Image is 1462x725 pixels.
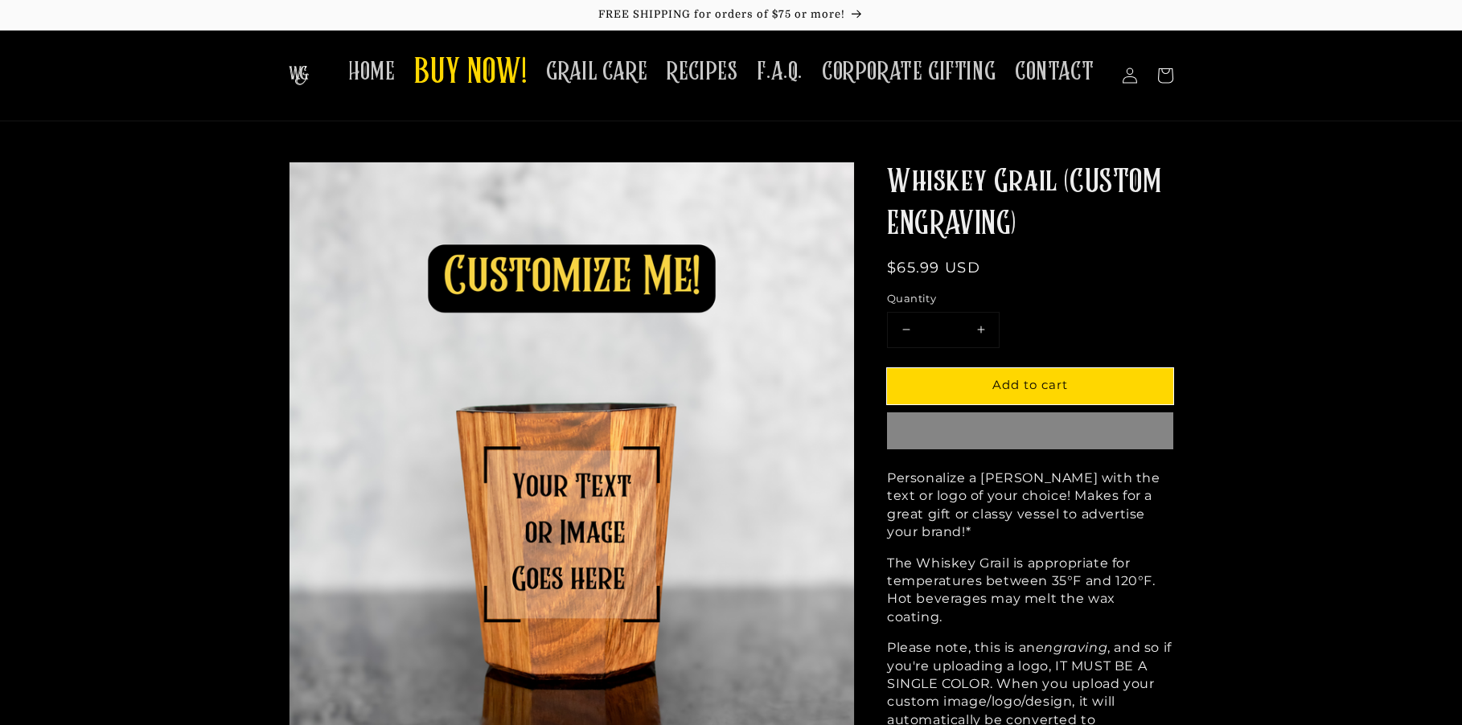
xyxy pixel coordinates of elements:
span: CORPORATE GIFTING [822,56,996,88]
span: CONTACT [1015,56,1094,88]
button: Add to cart [887,368,1173,404]
p: Personalize a [PERSON_NAME] with the text or logo of your choice! Makes for a great gift or class... [887,469,1173,542]
em: engraving [1036,640,1107,655]
a: GRAIL CARE [536,47,657,97]
span: $65.99 USD [887,259,980,276]
label: Quantity [887,291,1173,307]
span: HOME [348,56,395,88]
span: BUY NOW! [414,51,527,96]
img: The Whiskey Grail [289,66,309,85]
span: Add to cart [992,377,1068,392]
h1: Whiskey Grail (CUSTOM ENGRAVING) [887,162,1173,245]
span: GRAIL CARE [546,56,647,88]
a: BUY NOW! [405,42,536,105]
span: The Whiskey Grail is appropriate for temperatures between 35°F and 120°F. Hot beverages may melt ... [887,555,1156,625]
span: F.A.Q. [757,56,803,88]
a: RECIPES [657,47,747,97]
span: RECIPES [667,56,737,88]
a: CONTACT [1005,47,1103,97]
a: CORPORATE GIFTING [812,47,1005,97]
a: F.A.Q. [747,47,812,97]
a: HOME [339,47,405,97]
p: FREE SHIPPING for orders of $75 or more! [16,8,1446,22]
